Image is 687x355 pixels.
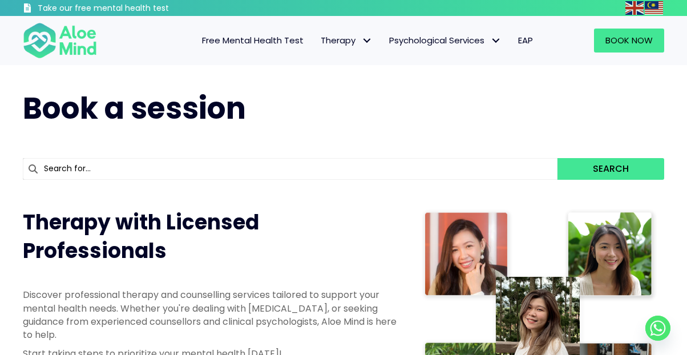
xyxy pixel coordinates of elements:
[38,3,223,14] h3: Take our free mental health test
[23,87,246,129] span: Book a session
[23,158,557,180] input: Search for...
[389,34,501,46] span: Psychological Services
[23,208,259,265] span: Therapy with Licensed Professionals
[605,34,653,46] span: Book Now
[358,33,375,49] span: Therapy: submenu
[23,22,97,59] img: Aloe mind Logo
[312,29,381,53] a: TherapyTherapy: submenu
[381,29,510,53] a: Psychological ServicesPsychological Services: submenu
[645,1,663,15] img: ms
[109,29,542,53] nav: Menu
[321,34,372,46] span: Therapy
[645,1,664,14] a: Malay
[202,34,304,46] span: Free Mental Health Test
[625,1,645,14] a: English
[557,158,664,180] button: Search
[23,3,223,16] a: Take our free mental health test
[193,29,312,53] a: Free Mental Health Test
[518,34,533,46] span: EAP
[510,29,541,53] a: EAP
[594,29,664,53] a: Book Now
[625,1,644,15] img: en
[645,316,670,341] a: Whatsapp
[23,288,398,341] p: Discover professional therapy and counselling services tailored to support your mental health nee...
[487,33,504,49] span: Psychological Services: submenu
